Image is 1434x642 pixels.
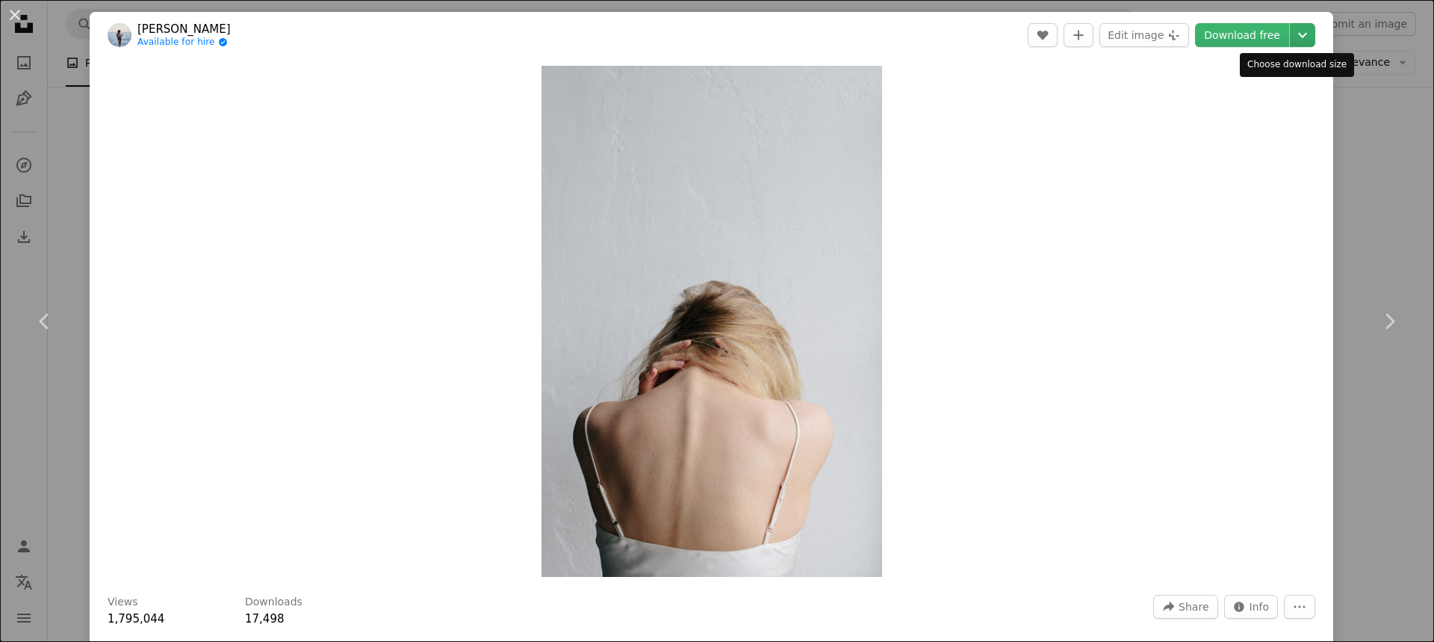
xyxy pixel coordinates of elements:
[1344,250,1434,393] a: Next
[1250,596,1270,618] span: Info
[1284,595,1315,619] button: More Actions
[1064,23,1093,47] button: Add to Collection
[108,595,138,610] h3: Views
[137,37,231,49] a: Available for hire
[1290,23,1315,47] button: Choose download size
[108,23,131,47] img: Go to Klara Kulikova's profile
[541,66,882,577] img: woman in white tank top
[245,595,302,610] h3: Downloads
[1099,23,1189,47] button: Edit image
[541,66,882,577] button: Zoom in on this image
[1153,595,1217,619] button: Share this image
[1179,596,1208,618] span: Share
[108,612,164,626] span: 1,795,044
[245,612,285,626] span: 17,498
[137,22,231,37] a: [PERSON_NAME]
[1224,595,1279,619] button: Stats about this image
[1028,23,1058,47] button: Like
[1195,23,1289,47] a: Download free
[1240,53,1354,77] div: Choose download size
